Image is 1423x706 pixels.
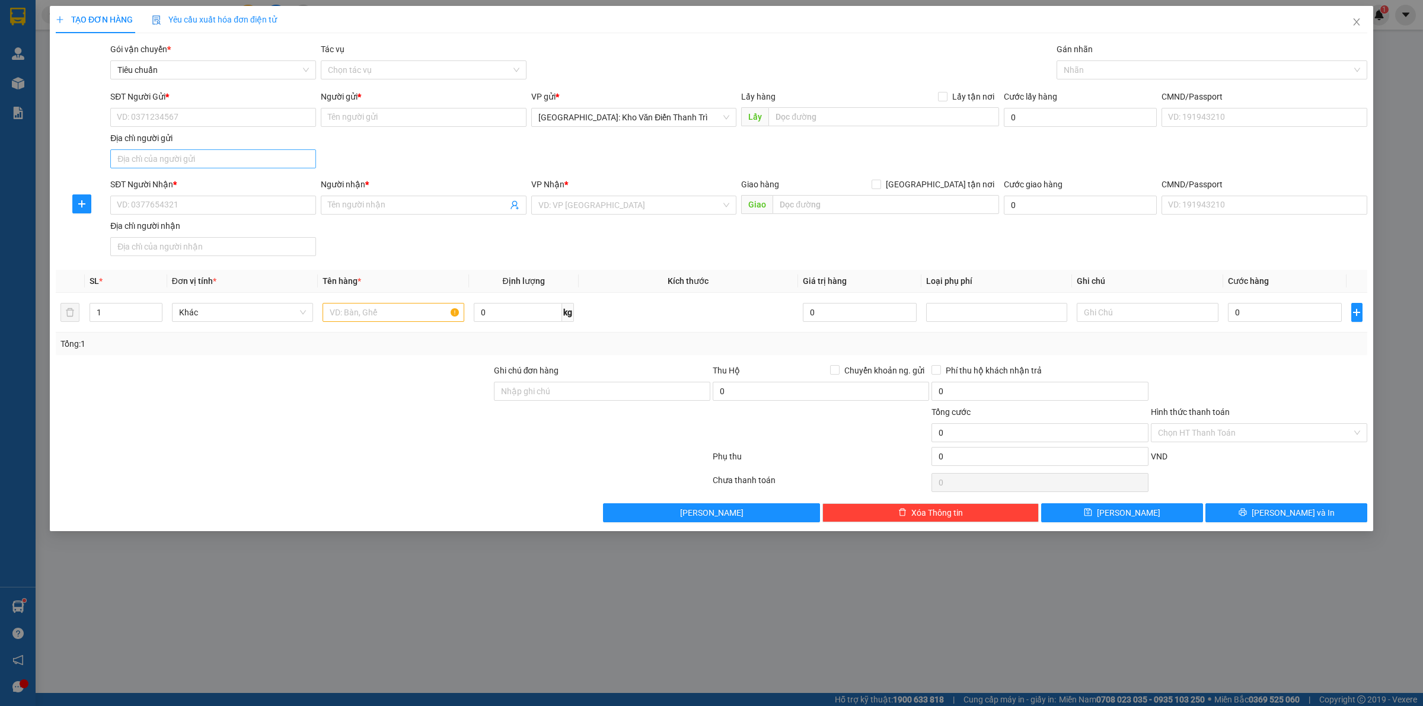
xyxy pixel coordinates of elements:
strong: PHIẾU DÁN LÊN HÀNG [46,5,202,21]
span: Giao [741,195,773,214]
span: close [1352,17,1361,27]
input: Địa chỉ của người nhận [110,237,316,256]
label: Cước giao hàng [1004,180,1063,189]
span: Giao hàng [741,180,779,189]
span: delete [898,508,907,517]
span: Mã đơn: HNVD1508250060 [5,76,124,109]
div: SĐT Người Nhận [110,178,316,191]
span: Khác [179,304,306,321]
label: Hình thức thanh toán [1151,407,1230,417]
span: [PHONE_NUMBER] [5,36,90,57]
span: Tiêu chuẩn [117,61,309,79]
span: user-add [510,200,519,210]
input: Cước lấy hàng [1004,108,1157,127]
span: SL [90,276,99,286]
input: Cước giao hàng [1004,196,1157,215]
span: printer [1239,508,1247,517]
span: save [1084,508,1092,517]
input: Dọc đường [768,107,999,126]
div: Tổng: 1 [60,337,549,350]
div: CMND/Passport [1162,90,1367,103]
img: icon [152,15,161,25]
th: Ghi chú [1072,270,1223,293]
span: kg [562,303,574,322]
input: Ghi chú đơn hàng [494,382,710,401]
span: [PERSON_NAME] và In [1252,506,1335,519]
span: Lấy [741,107,768,126]
span: Giá trị hàng [803,276,847,286]
div: Địa chỉ người gửi [110,132,316,145]
span: [PERSON_NAME] [680,506,744,519]
span: Lấy tận nơi [947,90,999,103]
span: VND [1151,452,1167,461]
strong: CSKH: [33,36,63,46]
span: CÔNG TY TNHH CHUYỂN PHÁT NHANH BẢO AN [92,25,164,68]
div: Người nhận [321,178,527,191]
span: Tên hàng [323,276,361,286]
span: Lấy hàng [741,92,776,101]
input: 0 [803,303,917,322]
input: Dọc đường [773,195,999,214]
div: Phụ thu [711,450,930,471]
button: printer[PERSON_NAME] và In [1205,503,1367,522]
span: Chuyển khoản ng. gửi [840,364,929,377]
label: Gán nhãn [1057,44,1093,54]
div: CMND/Passport [1162,178,1367,191]
label: Tác vụ [321,44,344,54]
span: Định lượng [503,276,545,286]
th: Loại phụ phí [921,270,1072,293]
button: plus [1351,303,1363,322]
div: VP gửi [531,90,737,103]
span: [GEOGRAPHIC_DATA] tận nơi [881,178,999,191]
button: plus [72,194,91,213]
span: 0109597835 [166,41,241,52]
button: Close [1340,6,1373,39]
span: Yêu cầu xuất hóa đơn điện tử [152,15,277,24]
div: SĐT Người Gửi [110,90,316,103]
span: Tổng cước [931,407,971,417]
span: Gói vận chuyển [110,44,171,54]
label: Ghi chú đơn hàng [494,366,559,375]
span: VP Nhận [531,180,564,189]
span: plus [1352,308,1362,317]
button: save[PERSON_NAME] [1041,503,1203,522]
input: VD: Bàn, Ghế [323,303,464,322]
button: [PERSON_NAME] [603,503,819,522]
span: TẠO ĐƠN HÀNG [56,15,133,24]
span: Đơn vị tính [172,276,216,286]
span: Thu Hộ [713,366,740,375]
span: plus [56,15,64,24]
button: delete [60,303,79,322]
span: Phí thu hộ khách nhận trả [941,364,1046,377]
div: Người gửi [321,90,527,103]
span: Cước hàng [1228,276,1269,286]
span: Xóa Thông tin [911,506,963,519]
span: [PERSON_NAME] [1097,506,1160,519]
label: Cước lấy hàng [1004,92,1057,101]
input: Địa chỉ của người gửi [110,149,316,168]
span: plus [73,199,91,209]
div: Địa chỉ người nhận [110,219,316,232]
button: deleteXóa Thông tin [822,503,1039,522]
strong: MST: [166,41,188,52]
input: Ghi Chú [1077,303,1218,322]
div: Chưa thanh toán [711,474,930,494]
span: Hà Nội: Kho Văn Điển Thanh Trì [538,108,730,126]
span: Kích thước [668,276,709,286]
